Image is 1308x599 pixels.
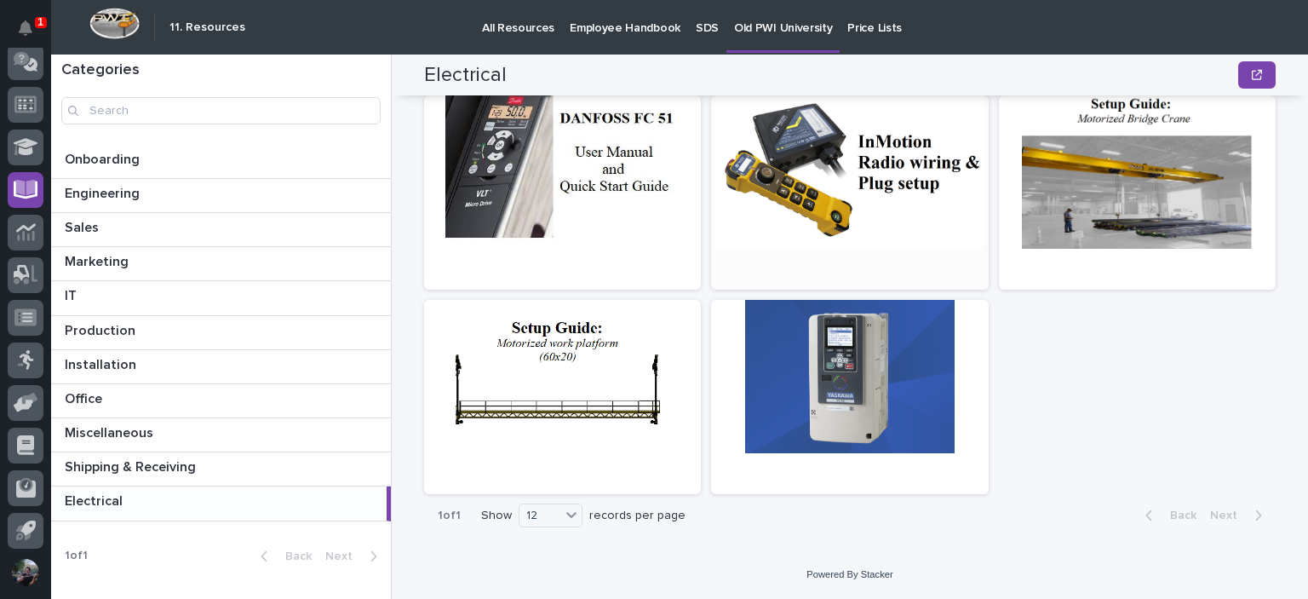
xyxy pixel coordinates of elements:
img: Workspace Logo [89,8,140,39]
p: Installation [65,354,140,373]
a: ITIT [51,281,391,315]
a: Powered By Stacker [806,569,892,579]
p: Onboarding [65,148,143,168]
a: MiscellaneousMiscellaneous [51,418,391,452]
a: ProductionProduction [51,316,391,350]
p: 1 of 1 [424,495,474,537]
h1: Categories [61,61,381,80]
span: Back [275,549,312,564]
button: users-avatar [8,555,43,590]
div: Notifications1 [21,20,43,48]
a: ElectricalElectrical [51,487,391,521]
a: EngineeringEngineering [51,179,391,213]
p: Marketing [65,251,132,270]
p: Show [481,509,512,523]
span: Back [1160,508,1196,523]
input: Search [61,97,381,124]
p: 1 [37,16,43,28]
button: Notifications [8,10,43,46]
button: Back [247,549,318,564]
p: Sales [65,216,102,236]
a: InstallationInstallation [51,350,391,384]
p: 1 of 1 [51,535,101,577]
span: Next [325,549,363,564]
button: Next [318,549,391,564]
a: OnboardingOnboarding [51,145,391,179]
p: records per page [589,509,686,523]
p: Electrical [65,490,126,510]
button: Back [1132,508,1203,523]
p: Miscellaneous [65,422,157,441]
a: MarketingMarketing [51,247,391,281]
div: 12 [519,507,560,525]
p: Production [65,320,139,339]
button: Next [1203,508,1276,523]
h2: Electrical [424,63,507,88]
p: IT [65,285,80,304]
a: Shipping & ReceivingShipping & Receiving [51,452,391,487]
h2: 11. Resources [169,20,245,35]
p: Engineering [65,182,143,202]
a: OfficeOffice [51,384,391,418]
p: Office [65,388,106,407]
span: Next [1210,508,1248,523]
a: SalesSales [51,213,391,247]
p: Shipping & Receiving [65,456,199,475]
